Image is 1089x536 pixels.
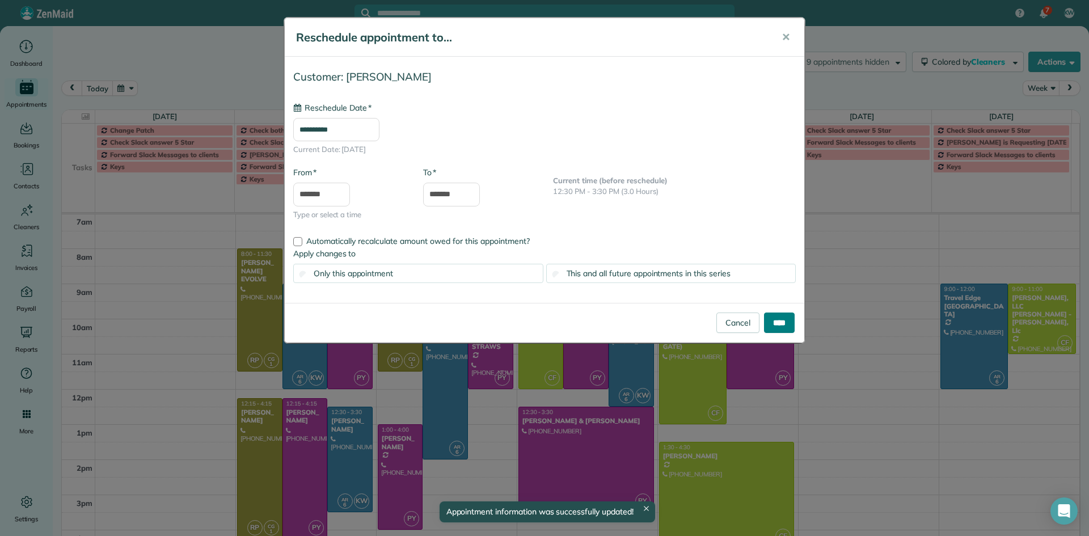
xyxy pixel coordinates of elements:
[293,102,372,113] label: Reschedule Date
[293,209,406,221] span: Type or select a time
[553,186,796,197] p: 12:30 PM - 3:30 PM (3.0 Hours)
[314,268,393,278] span: Only this appointment
[1050,497,1078,525] div: Open Intercom Messenger
[423,167,436,178] label: To
[293,144,796,155] span: Current Date: [DATE]
[293,248,796,259] label: Apply changes to
[553,176,668,185] b: Current time (before reschedule)
[552,271,559,278] input: This and all future appointments in this series
[299,271,307,278] input: Only this appointment
[296,29,766,45] h5: Reschedule appointment to...
[293,71,796,83] h4: Customer: [PERSON_NAME]
[567,268,731,278] span: This and all future appointments in this series
[716,313,759,333] a: Cancel
[293,167,316,178] label: From
[439,501,655,522] div: Appointment information was successfully updated!
[306,236,530,246] span: Automatically recalculate amount owed for this appointment?
[782,31,790,44] span: ✕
